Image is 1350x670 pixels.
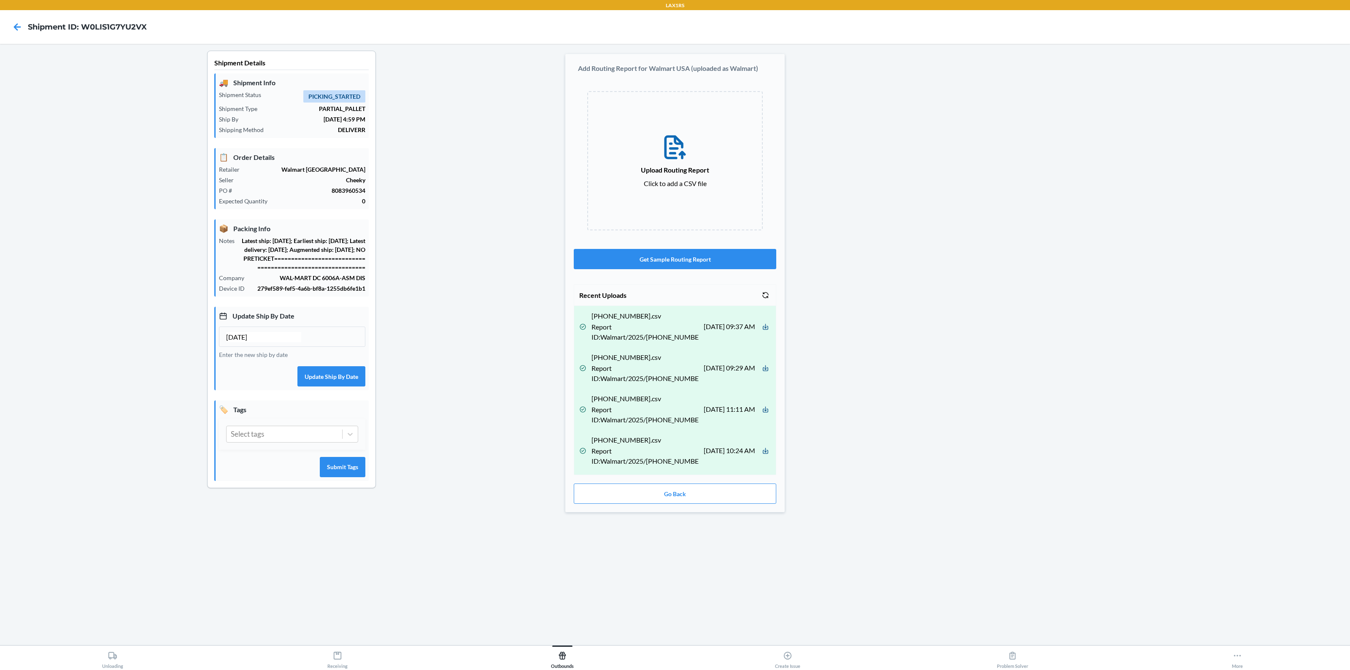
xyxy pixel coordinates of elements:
p: Report ID : Walmart/2025/[PHONE_NUMBER].csv [591,322,699,342]
p: [PHONE_NUMBER].csv [591,394,699,404]
p: Shipment Details [214,58,369,70]
p: Company [219,273,251,282]
p: Notes [219,236,241,245]
p: Report ID : Walmart/2025/[PHONE_NUMBER].csv [591,405,699,425]
button: Problem Solver [900,646,1125,669]
p: Add Routing Report for Walmart USA (uploaded as Walmart) [578,63,772,73]
p: 8083960534 [239,186,365,195]
div: Create Issue [775,648,800,669]
p: Click to add a CSV file [644,178,707,189]
p: Enter the new ship by date [219,350,365,359]
p: Expected Quantity [219,197,274,205]
div: Unloading [102,648,123,669]
span: 📋 [219,151,228,163]
p: Packing Info [219,223,365,234]
p: Shipment Type [219,104,264,113]
p: WAL-MART DC 6006A-ASM DIS [251,273,365,282]
div: More [1232,648,1243,669]
p: Tags [219,404,365,415]
button: Get Sample Routing Report [574,249,776,269]
p: [DATE] 09:29 AM [704,363,755,373]
button: Go Back [574,484,776,504]
p: Device ID [219,284,251,293]
p: Walmart [GEOGRAPHIC_DATA] [246,165,365,174]
input: MM/DD/YYYY [226,332,301,342]
button: Download [760,404,771,415]
p: Cheeky [240,176,365,184]
p: [DATE] 10:24 AM [704,446,755,456]
p: Shipment Info [219,77,365,88]
p: Upload Routing Report [641,165,709,175]
span: 🚚 [219,77,228,88]
p: [DATE] 09:37 AM [704,321,755,332]
p: Report ID : Walmart/2025/[PHONE_NUMBER].csv [591,446,699,466]
h4: Shipment ID: W0LIS1G7YU2VX [28,22,147,32]
p: Order Details [219,151,365,163]
p: Ship By [219,115,245,124]
div: Problem Solver [997,648,1028,669]
div: Receiving [327,648,348,669]
button: More [1125,646,1350,669]
p: [DATE] 11:11 AM [704,404,755,414]
p: Update Ship By Date [219,310,365,321]
button: Refresh list [760,290,771,300]
button: Create Issue [675,646,900,669]
p: PO # [219,186,239,195]
p: DELIVERR [270,125,365,134]
button: Submit Tags [320,457,365,477]
p: Latest ship: [DATE]; Earliest ship: [DATE]; Latest delivery: [DATE]; Augmented ship: [DATE]; NO P... [241,236,365,272]
p: PARTIAL_PALLET [264,104,365,113]
button: Outbounds [450,646,675,669]
p: Seller [219,176,240,184]
p: Retailer [219,165,246,174]
p: [PHONE_NUMBER].csv [591,352,699,362]
p: Report ID : Walmart/2025/[PHONE_NUMBER].csv [591,363,699,384]
span: 📦 [219,223,228,234]
p: Recent Uploads [579,290,626,300]
p: 279ef589-fef5-4a6b-bf8a-1255db6fe1b1 [251,284,365,293]
p: [PHONE_NUMBER].csv [591,435,699,445]
span: PICKING_STARTED [303,90,365,103]
p: LAX1RS [666,2,684,9]
p: [DATE] 4:59 PM [245,115,365,124]
button: Download [760,363,771,373]
p: [PHONE_NUMBER].csv [591,311,699,321]
button: Download [760,446,771,456]
p: 0 [274,197,365,205]
p: Shipping Method [219,125,270,134]
p: Shipment Status [219,90,268,99]
button: Receiving [225,646,450,669]
span: 🏷️ [219,404,228,415]
div: Select tags [231,429,264,440]
button: Update Ship By Date [297,366,365,386]
button: Download [760,321,771,332]
div: Outbounds [551,648,574,669]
